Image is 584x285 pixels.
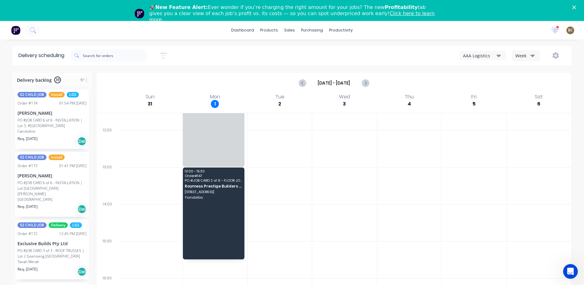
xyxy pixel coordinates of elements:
div: Sun [144,94,156,100]
div: Del [77,204,87,214]
div: Order # 173 [18,163,38,169]
div: products [257,26,281,35]
div: PO #JOB CARD 6 of 6 - INSTALLATION | Lot 3, #[GEOGRAPHIC_DATA] [18,118,87,129]
div: 2 [276,100,284,108]
div: Wed [337,94,352,100]
span: 13:00 - 15:30 [185,169,242,173]
div: 31 [146,100,154,108]
div: PO #JOB CARD 6 of 6 - INSTALLATION | Lot [GEOGRAPHIC_DATA][PERSON_NAME] [18,180,87,197]
div: 13:00 [97,163,118,200]
span: Raymess Prestige Builders Pty Ltd [185,184,242,188]
div: Del [77,137,87,146]
span: Yarrabilba [185,196,242,199]
span: 39 [54,76,61,83]
div: Tanah Merah [18,259,87,265]
div: Tue [273,94,286,100]
iframe: Intercom live chat [563,264,578,279]
span: 02 CHILD JOB [18,155,46,160]
b: New Feature Alert: [155,4,208,10]
img: Factory [11,26,20,35]
div: Order # 174 [18,101,38,106]
div: sales [281,26,298,35]
a: dashboard [228,26,257,35]
div: [PERSON_NAME] [18,110,87,116]
b: Profitability [385,4,418,10]
span: Order # 147 [185,174,242,178]
input: Search for orders [83,49,147,62]
span: 02 CHILD JOB [18,222,46,228]
div: [PERSON_NAME] [18,172,87,179]
span: BC [568,27,573,33]
div: 12:45 PM [DATE] [59,231,87,237]
div: 6 [535,100,543,108]
div: Sat [533,94,545,100]
div: 01:54 PM [DATE] [59,101,87,106]
div: 01:41 PM [DATE] [59,163,87,169]
div: productivity [326,26,356,35]
div: Mon [208,94,222,100]
div: Order # 172 [18,231,38,237]
div: 1 [211,100,219,108]
img: Profile image for Team [135,9,144,19]
div: Del [77,267,87,276]
span: Req. [DATE] [18,204,38,209]
div: 15:00 [97,238,118,275]
div: purchasing [298,26,326,35]
div: [GEOGRAPHIC_DATA] [18,197,87,202]
span: 02 CHILD JOB [18,92,46,97]
span: Req. [DATE] [18,266,38,272]
div: PO #JOB CARD 3 of 3 - ROOF TRUSSES | Lot 2 Goenoeng [GEOGRAPHIC_DATA] [18,248,87,259]
div: 5 [470,100,478,108]
div: 12:00 [97,126,118,163]
span: LGS [70,222,82,228]
div: 4 [405,100,413,108]
button: AAA Logistics [460,51,506,60]
div: Week [515,52,533,59]
div: Carsledine [18,129,87,134]
span: Req. [DATE] [18,136,38,142]
span: PO # JOB CARD 2 of 6 - FLOOR JOISTS [185,179,242,182]
span: [STREET_ADDRESS] [185,190,242,194]
div: Close [572,6,578,9]
span: Delivery backlog [17,77,52,83]
div: Delivery scheduling [12,46,70,65]
span: Install [49,155,65,160]
div: AAA Logistics [463,52,497,59]
div: Exclusive Builds Pty Ltd [18,240,87,247]
div: Fri [469,94,478,100]
div: Thu [403,94,416,100]
span: Delivery [49,222,68,228]
div: 3 [340,100,348,108]
span: Install [49,92,65,97]
span: LGS [67,92,79,97]
div: 🚀 Ever wonder if you’re charging the right amount for your jobs? The new tab gives you a clear vi... [149,4,440,23]
div: 14:00 [97,200,118,238]
a: Click here to learn more. [149,10,435,23]
button: Week [512,50,540,61]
